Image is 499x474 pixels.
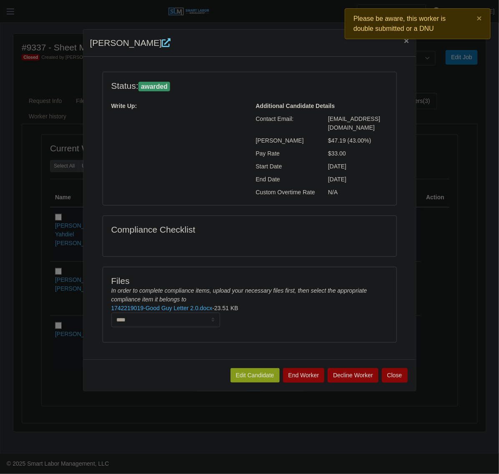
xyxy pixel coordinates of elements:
div: Custom Overtime Rate [250,188,322,197]
div: End Date [250,175,322,184]
span: N/A [328,189,338,196]
i: In order to complete compliance items, upload your necessary files first, then select the appropr... [111,287,367,303]
h4: [PERSON_NAME] [90,36,171,50]
button: Decline Worker [328,368,378,383]
a: Edit Candidate [231,368,280,383]
h4: Status: [111,80,316,92]
span: [EMAIL_ADDRESS][DOMAIN_NAME] [328,115,380,131]
div: $47.19 (43.00%) [322,136,394,145]
div: [PERSON_NAME] [250,136,322,145]
h4: Compliance Checklist [111,224,292,235]
div: Pay Rate [250,149,322,158]
li: - [111,304,388,327]
button: End Worker [283,368,325,383]
h4: Files [111,276,388,286]
div: Contact Email: [250,115,322,132]
b: Write Up: [111,103,137,109]
button: Close [382,368,408,383]
span: 23.51 KB [214,305,238,311]
a: 1742219019-Good Guy Letter 2.0.docx [111,305,213,311]
b: Additional Candidate Details [256,103,335,109]
div: [DATE] [322,162,394,171]
span: awarded [138,82,171,92]
span: [DATE] [328,176,346,183]
div: $33.00 [322,149,394,158]
div: Please be aware, this worker is double submitted or a DNU [345,8,491,39]
div: Start Date [250,162,322,171]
